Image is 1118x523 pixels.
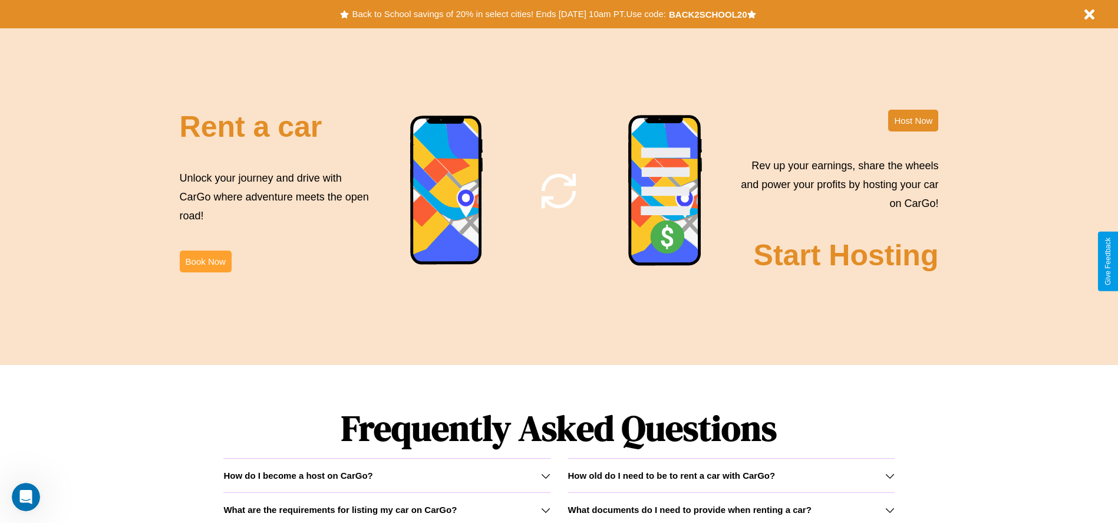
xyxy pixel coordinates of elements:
[568,505,812,515] h3: What documents do I need to provide when renting a car?
[223,471,372,481] h3: How do I become a host on CarGo?
[12,483,40,511] iframe: Intercom live chat
[180,110,322,144] h2: Rent a car
[669,9,747,19] b: BACK2SCHOOL20
[223,398,894,458] h1: Frequently Asked Questions
[754,238,939,272] h2: Start Hosting
[410,115,484,267] img: phone
[180,169,373,226] p: Unlock your journey and drive with CarGo where adventure meets the open road!
[349,6,668,22] button: Back to School savings of 20% in select cities! Ends [DATE] 10am PT.Use code:
[568,471,776,481] h3: How old do I need to be to rent a car with CarGo?
[1104,238,1112,285] div: Give Feedback
[628,114,703,268] img: phone
[223,505,457,515] h3: What are the requirements for listing my car on CarGo?
[734,156,938,213] p: Rev up your earnings, share the wheels and power your profits by hosting your car on CarGo!
[888,110,938,131] button: Host Now
[180,251,232,272] button: Book Now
